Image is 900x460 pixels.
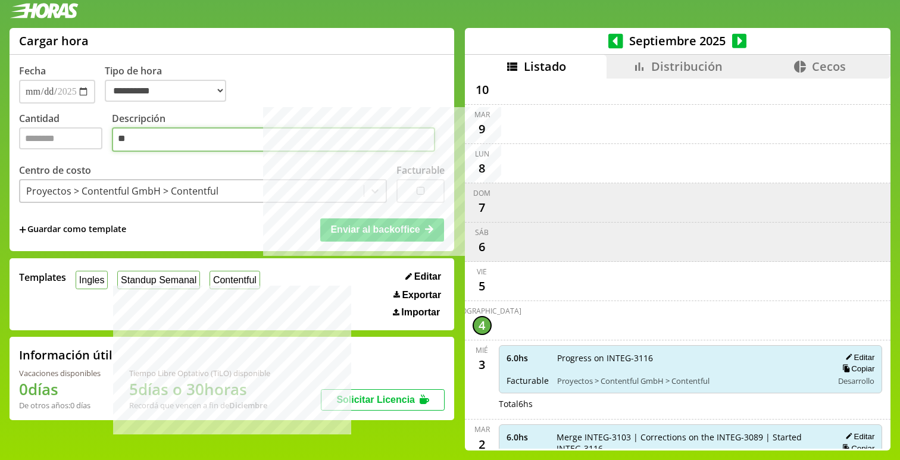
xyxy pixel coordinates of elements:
button: Exportar [390,289,445,301]
button: Contentful [210,271,260,289]
span: +Guardar como template [19,223,126,236]
span: Templates [19,271,66,284]
button: Editar [842,431,874,442]
h2: Información útil [19,347,112,363]
div: [DEMOGRAPHIC_DATA] [443,306,521,316]
div: Proyectos > Contentful GmbH > Contentful [26,184,218,198]
div: 10 [473,80,492,99]
span: + [19,223,26,236]
span: Distribución [651,58,723,74]
span: Progress on INTEG-3116 [557,352,825,364]
label: Fecha [19,64,46,77]
div: 6 [473,237,492,256]
select: Tipo de hora [105,80,226,102]
label: Facturable [396,164,445,177]
span: Listado [524,58,566,74]
div: dom [473,188,490,198]
div: 9 [473,120,492,139]
button: Editar [842,352,874,362]
h1: 0 días [19,378,101,400]
span: 6.0 hs [507,352,549,364]
span: Editar [414,271,441,282]
span: Septiembre 2025 [623,33,732,49]
div: lun [475,149,489,159]
button: Editar [402,271,445,283]
label: Tipo de hora [105,64,236,104]
span: Merge INTEG-3103 | Corrections on the INTEG-3089 | Started INTEG-3116 [557,431,825,454]
textarea: Descripción [112,127,435,152]
span: Proyectos > Contentful GmbH > Contentful [557,375,825,386]
div: 5 [473,277,492,296]
div: scrollable content [465,79,890,449]
div: vie [477,267,487,277]
label: Cantidad [19,112,112,155]
span: Solicitar Licencia [336,395,415,405]
span: 6.0 hs [507,431,548,443]
label: Centro de costo [19,164,91,177]
div: 2 [473,434,492,453]
div: De otros años: 0 días [19,400,101,411]
div: 4 [473,316,492,335]
span: Importar [401,307,440,318]
span: Exportar [402,290,441,301]
div: Tiempo Libre Optativo (TiLO) disponible [129,368,270,378]
div: mar [474,424,490,434]
span: Cecos [812,58,846,74]
b: Diciembre [229,400,267,411]
input: Cantidad [19,127,102,149]
div: mié [476,345,488,355]
span: Enviar al backoffice [330,224,420,234]
div: Vacaciones disponibles [19,368,101,378]
span: Desarrollo [838,375,874,386]
div: mar [474,109,490,120]
div: 7 [473,198,492,217]
button: Copiar [839,443,874,453]
div: sáb [475,227,489,237]
span: Facturable [507,375,549,386]
label: Descripción [112,112,445,155]
div: 3 [473,355,492,374]
div: 8 [473,159,492,178]
h1: 5 días o 30 horas [129,378,270,400]
button: Copiar [839,364,874,374]
button: Ingles [76,271,108,289]
div: Total 6 hs [499,398,883,409]
h1: Cargar hora [19,33,89,49]
button: Enviar al backoffice [320,218,444,241]
button: Standup Semanal [117,271,200,289]
img: logotipo [10,3,79,18]
div: Recordá que vencen a fin de [129,400,270,411]
button: Solicitar Licencia [321,389,445,411]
